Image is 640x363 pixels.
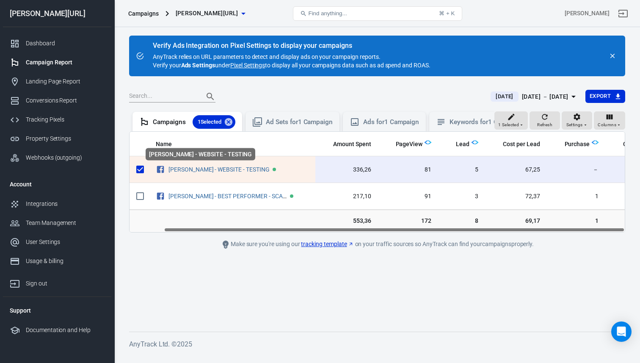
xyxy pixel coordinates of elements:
span: Lead [456,140,469,149]
span: Name [156,140,172,149]
a: Sign out [3,271,111,293]
span: 1 [554,217,599,225]
span: Name [156,140,183,149]
a: [PERSON_NAME] - WEBSITE - TESTING [168,166,270,173]
span: 72,37 [492,192,540,201]
span: Cost per Lead [503,140,540,149]
div: Landing Page Report [26,77,105,86]
a: Campaign Report [3,53,111,72]
strong: Ads Settings [181,62,215,69]
a: User Settings [3,233,111,252]
span: 1 Selected [498,121,519,129]
button: Refresh [530,111,560,130]
span: GLORYA - BEST PERFORMER - SCALING [168,193,288,199]
input: Search... [129,91,197,102]
span: GLORYA - WEBSITE - TESTING [168,166,271,172]
span: Purchase [554,140,590,149]
a: Conversions Report [3,91,111,110]
span: 5 [445,166,478,174]
a: Webhooks (outgoing) [3,148,111,167]
span: The estimated total amount of money you've spent on your campaign, ad set or ad during its schedule. [333,139,371,149]
span: Active [273,168,276,171]
div: Verify Ads Integration on Pixel Settings to display your campaigns [153,42,430,50]
div: Webhooks (outgoing) [26,153,105,162]
div: Documentation and Help [26,326,105,335]
button: [PERSON_NAME][URL] [172,6,248,21]
span: Refresh [537,121,552,129]
div: 1Selected [193,115,236,129]
span: Find anything... [309,10,347,17]
button: 1 Selected [494,111,528,130]
div: Ad Sets for 1 Campaign [266,118,333,127]
div: AnyTrack relies on URL parameters to detect and display ads on your campaign reports. Verify your... [153,42,430,69]
button: Search [200,86,221,107]
a: Usage & billing [3,252,111,271]
span: 336,26 [322,166,371,174]
span: glorya.ai [176,8,238,19]
span: 8 [445,217,478,225]
div: Tracking Pixels [26,115,105,124]
li: Account [3,174,111,194]
button: Settings [562,111,592,130]
a: Team Management [3,213,111,233]
span: 553,36 [322,217,371,225]
div: Sign out [26,279,105,288]
a: Integrations [3,194,111,213]
span: 217,10 [322,192,371,201]
div: scrollable content [130,132,625,232]
a: Pixel Settings [230,61,265,69]
div: Keywords for 1 Campaign [450,118,523,127]
button: Export [585,90,625,103]
span: Settings [566,121,583,129]
span: 69,17 [492,217,540,225]
span: PageView [396,140,423,149]
span: Active [290,194,293,198]
svg: Facebook Ads [156,164,165,175]
img: Logo [592,139,599,146]
div: Conversions Report [26,96,105,105]
span: 3 [445,192,478,201]
div: Open Intercom Messenger [611,321,632,342]
span: 1 Selected [193,118,227,126]
button: Columns [594,111,625,130]
a: [PERSON_NAME] - BEST PERFORMER - SCALING [168,193,296,200]
img: Logo [472,139,478,146]
div: Make sure you're using our on your traffic sources so AnyTrack can find your campaigns properly. [187,239,568,249]
button: [DATE][DATE] － [DATE] [484,90,585,104]
span: Amount Spent [333,140,371,149]
div: Team Management [26,219,105,227]
span: 1 [554,192,599,201]
div: ⌘ + K [439,10,455,17]
a: Dashboard [3,34,111,53]
a: Property Settings [3,129,111,148]
span: PageView [385,140,423,149]
span: 172 [385,217,432,225]
span: The estimated total amount of money you've spent on your campaign, ad set or ad during its schedule. [322,139,371,149]
div: [DATE] － [DATE] [522,91,568,102]
span: 67,25 [492,166,540,174]
button: Find anything...⌘ + K [293,6,462,21]
div: Dashboard [26,39,105,48]
button: close [607,50,618,62]
span: 91 [385,192,432,201]
div: Account id: Zo3YXUXY [565,9,610,18]
span: The average cost for each "Lead" event [503,139,540,149]
span: Lead [445,140,469,149]
div: Integrations [26,200,105,208]
div: User Settings [26,238,105,247]
a: Sign out [613,3,633,24]
div: Property Settings [26,134,105,143]
a: Tracking Pixels [3,110,111,129]
div: Ads for 1 Campaign [363,118,419,127]
span: Purchase [565,140,590,149]
a: tracking template [301,240,353,249]
a: Landing Page Report [3,72,111,91]
span: 81 [385,166,432,174]
svg: Facebook Ads [156,191,165,201]
div: [PERSON_NAME][URL] [3,10,111,17]
div: Campaigns [153,115,235,129]
div: [PERSON_NAME] - WEBSITE - TESTING [146,148,255,161]
h6: AnyTrack Ltd. © 2025 [129,339,625,349]
div: Campaign Report [26,58,105,67]
div: Usage & billing [26,257,105,266]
